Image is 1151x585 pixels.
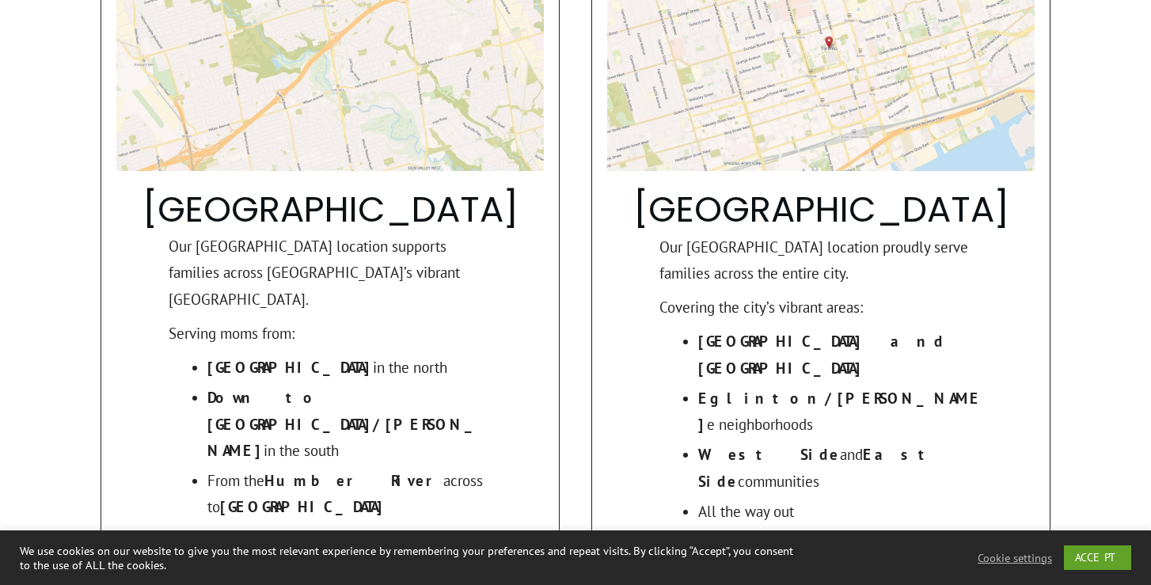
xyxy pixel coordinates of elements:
[264,471,443,490] strong: Humber River
[698,386,983,443] li: e neighborhoods
[711,528,890,547] strong: Scarborough
[698,332,944,377] strong: [GEOGRAPHIC_DATA] and [GEOGRAPHIC_DATA]
[207,355,492,385] li: in the north
[698,445,840,464] strong: West Side
[698,499,983,552] li: All the way out to
[207,385,492,468] li: in the south
[207,358,373,377] strong: [GEOGRAPHIC_DATA]
[608,188,1034,232] h2: [GEOGRAPHIC_DATA]
[1064,545,1131,570] a: ACCEPT
[698,389,982,434] strong: Eglinton/[PERSON_NAME]
[207,388,482,460] strong: Down to [GEOGRAPHIC_DATA]/[PERSON_NAME]
[978,551,1052,565] a: Cookie settings
[698,442,983,499] li: and communities
[659,294,982,329] p: Covering the city’s vibrant areas:
[20,544,798,572] div: We use cookies on our website to give you the most relevant experience by remembering your prefer...
[169,234,492,321] p: Our [GEOGRAPHIC_DATA] location supports families across [GEOGRAPHIC_DATA]’s vibrant [GEOGRAPHIC_D...
[169,321,492,355] p: Serving moms from:
[220,497,386,516] strong: [GEOGRAPHIC_DATA]
[207,468,492,525] li: From the across to
[117,188,543,232] h2: [GEOGRAPHIC_DATA]
[659,234,982,295] p: Our [GEOGRAPHIC_DATA] location proudly serve families across the entire city.
[698,445,936,490] strong: East Side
